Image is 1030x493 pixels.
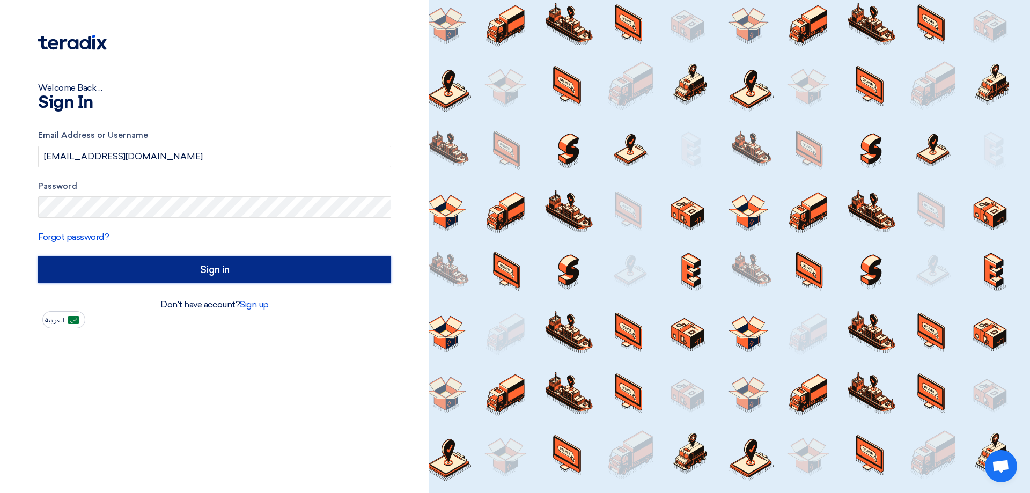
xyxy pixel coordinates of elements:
label: Email Address or Username [38,129,391,142]
button: العربية [42,311,85,328]
div: Welcome Back ... [38,82,391,94]
img: ar-AR.png [68,316,79,324]
div: Don't have account? [38,298,391,311]
h1: Sign In [38,94,391,112]
label: Password [38,180,391,193]
div: Open chat [985,450,1017,482]
input: Enter your business email or username [38,146,391,167]
a: Forgot password? [38,232,109,242]
a: Sign up [240,299,269,310]
img: Teradix logo [38,35,107,50]
span: العربية [45,317,64,324]
input: Sign in [38,256,391,283]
